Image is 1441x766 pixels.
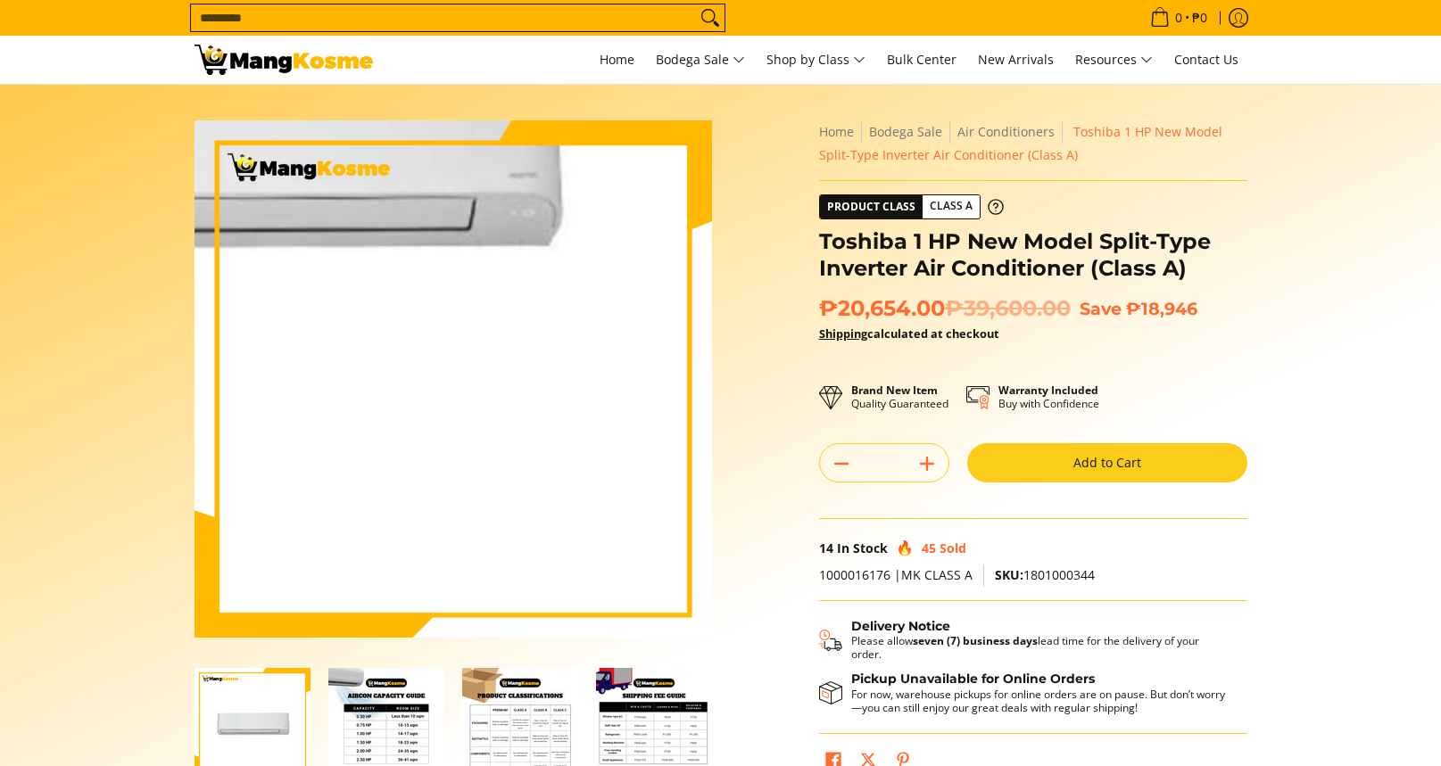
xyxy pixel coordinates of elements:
[656,49,745,71] span: Bodega Sale
[820,449,863,478] button: Subtract
[998,383,1099,410] p: Buy with Confidence
[869,123,942,140] a: Bodega Sale
[819,325,867,342] a: Shipping
[1189,12,1210,24] span: ₱0
[195,120,712,638] img: Toshiba 1 HP New Model Split-Type Inverter Air Conditioner (Class A)
[878,36,965,84] a: Bulk Center
[819,123,854,140] a: Home
[940,539,966,556] span: Sold
[995,566,1023,583] span: SKU:
[969,36,1063,84] a: New Arrivals
[1172,12,1185,24] span: 0
[195,45,373,75] img: Toshiba Split-Type Inverter Hi-Wall Aircon 1HP (Class A) l Mang Kosme
[837,539,888,556] span: In Stock
[995,566,1095,583] span: 1801000344
[1080,298,1122,319] span: Save
[819,120,1247,167] nav: Breadcrumbs
[819,539,833,556] span: 14
[591,36,643,84] a: Home
[923,195,980,218] span: Class A
[887,51,957,68] span: Bulk Center
[851,383,948,410] p: Quality Guaranteed
[758,36,874,84] a: Shop by Class
[819,228,1247,282] h1: Toshiba 1 HP New Model Split-Type Inverter Air Conditioner (Class A)
[998,383,1098,398] strong: Warranty Included
[391,36,1247,84] nav: Main Menu
[696,4,725,31] button: Search
[1145,8,1213,28] span: •
[819,325,999,342] strong: calculated at checkout
[906,449,948,478] button: Add
[647,36,754,84] a: Bodega Sale
[1126,298,1197,319] span: ₱18,946
[851,671,1095,687] strong: Pickup Unavailable for Online Orders
[766,49,865,71] span: Shop by Class
[922,539,936,556] span: 45
[819,295,1071,322] span: ₱20,654.00
[913,633,1038,648] strong: seven (7) business days
[819,194,1004,219] a: Product Class Class A
[819,123,1222,163] span: Toshiba 1 HP New Model Split-Type Inverter Air Conditioner (Class A)
[600,51,634,68] span: Home
[851,383,938,398] strong: Brand New Item
[820,195,923,218] span: Product Class
[819,566,973,583] span: 1000016176 |MK CLASS A
[957,123,1055,140] a: Air Conditioners
[967,443,1247,482] button: Add to Cart
[1174,51,1238,68] span: Contact Us
[978,51,1054,68] span: New Arrivals
[1075,49,1153,71] span: Resources
[851,618,950,634] strong: Delivery Notice
[945,295,1071,322] del: ₱39,600.00
[819,619,1230,662] button: Shipping & Delivery
[851,688,1230,714] p: For now, warehouse pickups for online orders are on pause. But don’t worry—you can still enjoy ou...
[1066,36,1162,84] a: Resources
[1165,36,1247,84] a: Contact Us
[851,634,1230,661] p: Please allow lead time for the delivery of your order.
